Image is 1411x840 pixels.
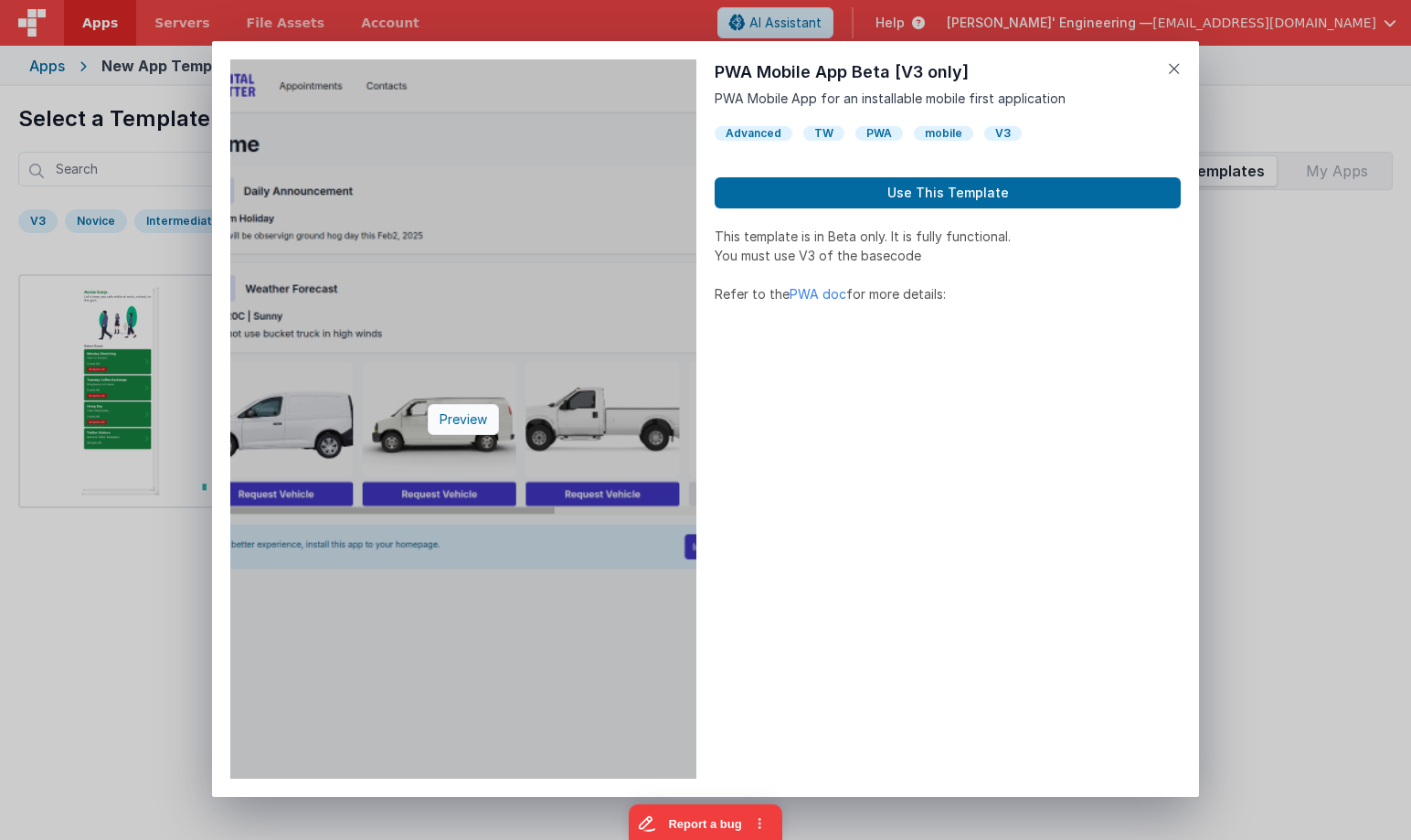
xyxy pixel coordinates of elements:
p: Refer to the for more details: [715,284,1181,303]
div: Advanced [715,126,792,141]
div: Preview [428,404,499,435]
button: Use This Template [715,177,1181,208]
p: You must use V3 of the basecode [715,246,1181,265]
p: PWA Mobile App for an installable mobile first application [715,89,1181,108]
a: PWA doc [790,286,846,302]
h1: PWA Mobile App Beta [V3 only] [715,59,1181,85]
div: mobile [914,126,973,141]
p: This template is in Beta only. It is fully functional. [715,227,1181,246]
div: V3 [984,126,1022,141]
div: PWA [855,126,903,141]
div: TW [803,126,844,141]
